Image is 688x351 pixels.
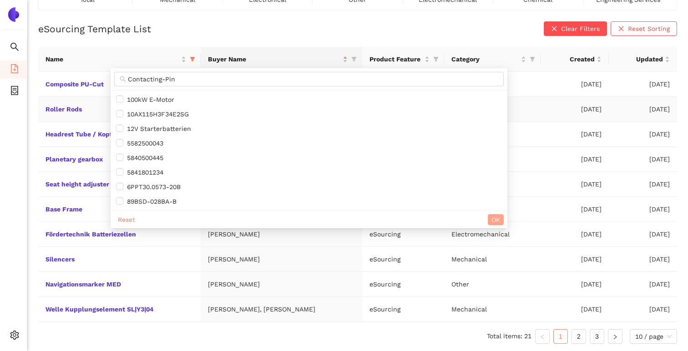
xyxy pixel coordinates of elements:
[444,97,541,122] td: Mechanical
[188,52,197,66] span: filter
[541,272,609,297] td: [DATE]
[590,330,604,343] a: 3
[553,329,568,344] li: 1
[612,334,618,340] span: right
[201,272,362,297] td: [PERSON_NAME]
[362,147,444,172] td: eSourcing
[535,329,550,344] li: Previous Page
[349,52,359,66] span: filter
[487,329,531,344] li: Total items: 21
[10,61,19,79] span: file-add
[444,297,541,322] td: Mechanical
[541,247,609,272] td: [DATE]
[541,297,609,322] td: [DATE]
[548,54,595,64] span: Created
[541,47,609,72] th: this column's title is Created,this column is sortable
[444,222,541,247] td: Electromechanical
[572,329,586,344] li: 2
[444,122,541,147] td: Mechanical
[362,122,444,147] td: eSourcing
[635,330,672,343] span: 10 / page
[433,56,439,62] span: filter
[201,222,362,247] td: [PERSON_NAME]
[6,7,21,22] img: Logo
[528,52,537,66] span: filter
[541,197,609,222] td: [DATE]
[616,54,663,64] span: Updated
[541,147,609,172] td: [DATE]
[541,72,609,97] td: [DATE]
[444,197,541,222] td: Mechanical
[540,334,545,340] span: left
[611,21,677,36] button: closeReset Sorting
[369,54,423,64] span: Product Feature
[628,24,670,34] span: Reset Sorting
[608,329,622,344] button: right
[362,172,444,197] td: eSourcing
[544,21,607,36] button: closeClear Filters
[609,97,677,122] td: [DATE]
[630,329,677,344] div: Page Size
[590,329,604,344] li: 3
[451,54,519,64] span: Category
[554,330,567,343] a: 1
[362,197,444,222] td: eSourcing
[201,147,362,172] td: -
[201,122,362,147] td: -
[541,122,609,147] td: [DATE]
[444,172,541,197] td: Mechanical
[609,222,677,247] td: [DATE]
[572,330,586,343] a: 2
[551,25,557,33] span: close
[609,72,677,97] td: [DATE]
[38,47,201,72] th: this column's title is Name,this column is sortable
[609,147,677,172] td: [DATE]
[10,83,19,101] span: container
[362,247,444,272] td: eSourcing
[10,39,19,57] span: search
[444,72,541,97] td: Mechanical
[535,329,550,344] button: left
[362,297,444,322] td: eSourcing
[201,247,362,272] td: [PERSON_NAME]
[444,247,541,272] td: Mechanical
[362,272,444,297] td: eSourcing
[362,97,444,122] td: eSourcing
[608,329,622,344] li: Next Page
[10,327,19,346] span: setting
[541,172,609,197] td: [DATE]
[609,172,677,197] td: [DATE]
[609,297,677,322] td: [DATE]
[201,172,362,197] td: -
[201,72,362,97] td: -
[444,147,541,172] td: Mechanical
[201,297,362,322] td: [PERSON_NAME], [PERSON_NAME]
[561,24,600,34] span: Clear Filters
[201,97,362,122] td: -
[362,72,444,97] td: eSourcing
[609,247,677,272] td: [DATE]
[208,54,341,64] span: Buyer Name
[431,52,440,66] span: filter
[609,122,677,147] td: [DATE]
[618,25,624,33] span: close
[444,47,541,72] th: this column's title is Category,this column is sortable
[362,222,444,247] td: eSourcing
[609,47,677,72] th: this column's title is Updated,this column is sortable
[362,47,444,72] th: this column's title is Product Feature,this column is sortable
[609,197,677,222] td: [DATE]
[38,22,151,35] h2: eSourcing Template List
[351,56,357,62] span: filter
[530,56,535,62] span: filter
[541,222,609,247] td: [DATE]
[46,54,179,64] span: Name
[444,272,541,297] td: Other
[609,272,677,297] td: [DATE]
[190,56,195,62] span: filter
[541,97,609,122] td: [DATE]
[201,197,362,222] td: [PERSON_NAME]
